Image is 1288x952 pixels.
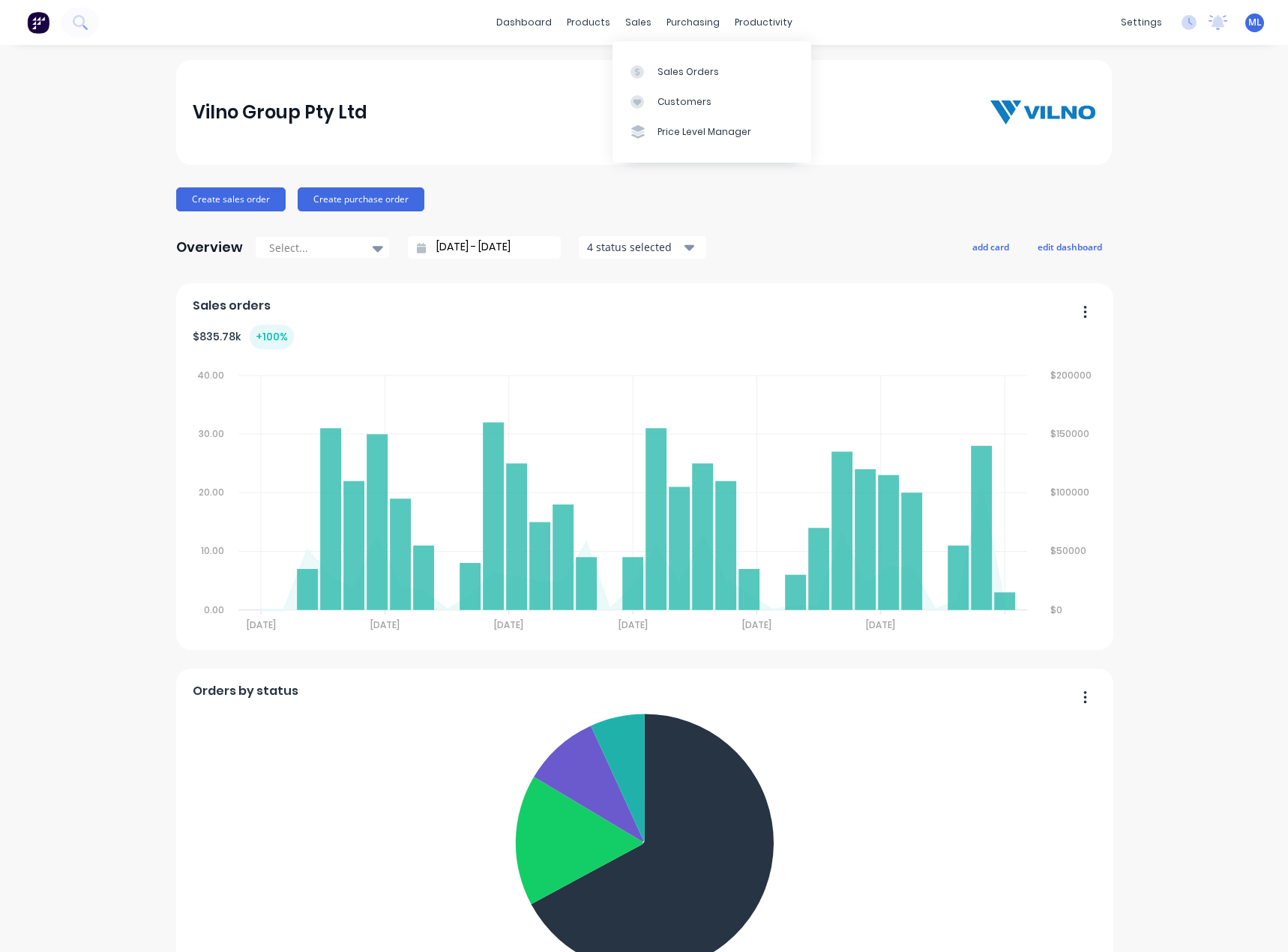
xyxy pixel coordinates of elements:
tspan: [DATE] [619,618,648,631]
a: Sales Orders [613,56,811,86]
button: edit dashboard [1028,237,1112,256]
button: 4 status selected [579,236,706,259]
div: Vilno Group Pty Ltd [193,97,367,127]
tspan: 0.00 [203,603,223,616]
a: Price Level Manager [613,117,811,147]
div: productivity [727,11,800,34]
div: + 100 % [250,325,294,349]
span: Orders by status [193,682,298,700]
tspan: 30.00 [198,427,223,440]
tspan: [DATE] [370,618,400,631]
tspan: [DATE] [494,618,523,631]
button: Create purchase order [298,187,424,211]
div: 4 status selected [587,239,681,255]
div: $ 835.78k [193,325,294,349]
tspan: $150000 [1051,427,1090,440]
a: dashboard [489,11,559,34]
img: Vilno Group Pty Ltd [990,100,1095,124]
div: Overview [176,232,243,262]
a: Customers [613,87,811,117]
span: ML [1248,16,1262,29]
tspan: $200000 [1051,369,1092,382]
button: Create sales order [176,187,286,211]
tspan: 10.00 [200,545,223,558]
tspan: [DATE] [743,618,772,631]
tspan: [DATE] [246,618,275,631]
button: add card [963,237,1019,256]
tspan: $0 [1051,603,1063,616]
span: Sales orders [193,297,271,315]
tspan: [DATE] [867,618,896,631]
div: products [559,11,618,34]
div: sales [618,11,659,34]
tspan: $50000 [1051,545,1087,558]
div: Price Level Manager [657,125,751,139]
div: Customers [657,95,711,109]
tspan: 40.00 [196,369,223,382]
div: Sales Orders [657,65,719,79]
tspan: $100000 [1051,486,1090,498]
div: settings [1113,11,1170,34]
tspan: 20.00 [198,486,223,498]
img: Factory [27,11,49,34]
div: purchasing [659,11,727,34]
